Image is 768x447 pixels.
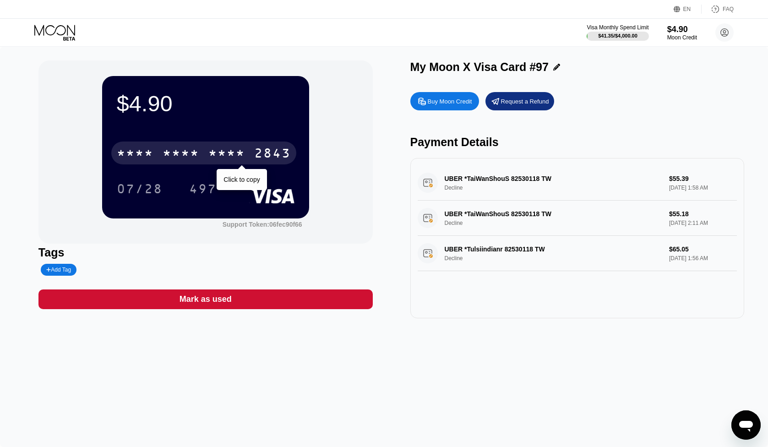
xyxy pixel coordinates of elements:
div: Request a Refund [501,98,549,105]
div: 2843 [254,147,291,162]
div: Visa Monthly Spend Limit [587,24,648,31]
div: Buy Moon Credit [428,98,472,105]
div: Click to copy [223,176,260,183]
div: 07/28 [117,183,163,197]
div: Payment Details [410,136,745,149]
div: Moon Credit [667,34,697,41]
div: $41.35 / $4,000.00 [598,33,637,38]
div: Buy Moon Credit [410,92,479,110]
div: 07/28 [110,177,169,200]
div: Mark as used [180,294,232,305]
div: EN [674,5,702,14]
div: 497 [189,183,217,197]
div: Visa Monthly Spend Limit$41.35/$4,000.00 [587,24,648,41]
div: Add Tag [46,267,71,273]
div: Mark as used [38,289,373,309]
iframe: 開啟傳訊視窗按鈕 [731,410,761,440]
div: 497 [182,177,223,200]
div: FAQ [723,6,734,12]
div: FAQ [702,5,734,14]
div: $4.90Moon Credit [667,25,697,41]
div: EN [683,6,691,12]
div: $4.90 [667,25,697,34]
div: Add Tag [41,264,76,276]
div: Support Token: 06fec90f66 [223,221,302,228]
div: $4.90 [117,91,294,116]
div: Support Token:06fec90f66 [223,221,302,228]
div: Tags [38,246,373,259]
div: Request a Refund [485,92,554,110]
div: My Moon X Visa Card #97 [410,60,549,74]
